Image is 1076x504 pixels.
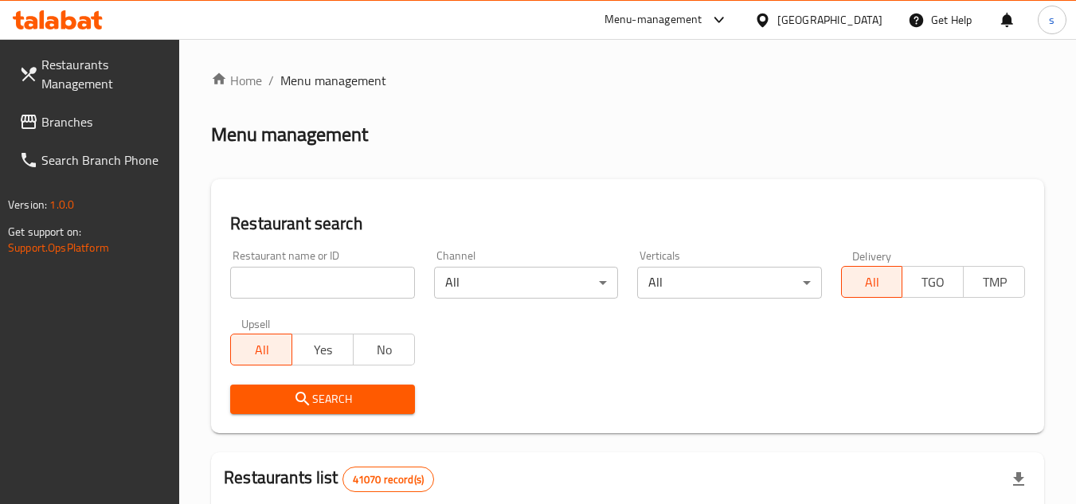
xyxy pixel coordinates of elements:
[230,212,1025,236] h2: Restaurant search
[211,71,262,90] a: Home
[280,71,386,90] span: Menu management
[291,334,354,365] button: Yes
[49,194,74,215] span: 1.0.0
[777,11,882,29] div: [GEOGRAPHIC_DATA]
[41,55,167,93] span: Restaurants Management
[6,141,180,179] a: Search Branch Phone
[230,267,414,299] input: Search for restaurant name or ID..
[963,266,1025,298] button: TMP
[41,112,167,131] span: Branches
[343,472,433,487] span: 41070 record(s)
[8,221,81,242] span: Get support on:
[970,271,1019,294] span: TMP
[434,267,618,299] div: All
[41,150,167,170] span: Search Branch Phone
[211,71,1044,90] nav: breadcrumb
[841,266,903,298] button: All
[224,466,434,492] h2: Restaurants list
[909,271,957,294] span: TGO
[342,467,434,492] div: Total records count
[1000,460,1038,498] div: Export file
[299,338,347,361] span: Yes
[237,338,286,361] span: All
[8,237,109,258] a: Support.OpsPlatform
[6,103,180,141] a: Branches
[637,267,821,299] div: All
[902,266,964,298] button: TGO
[6,45,180,103] a: Restaurants Management
[230,334,292,365] button: All
[360,338,409,361] span: No
[211,122,368,147] h2: Menu management
[605,10,702,29] div: Menu-management
[353,334,415,365] button: No
[230,385,414,414] button: Search
[241,318,271,329] label: Upsell
[243,389,401,409] span: Search
[848,271,897,294] span: All
[1049,11,1054,29] span: s
[852,250,892,261] label: Delivery
[268,71,274,90] li: /
[8,194,47,215] span: Version:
